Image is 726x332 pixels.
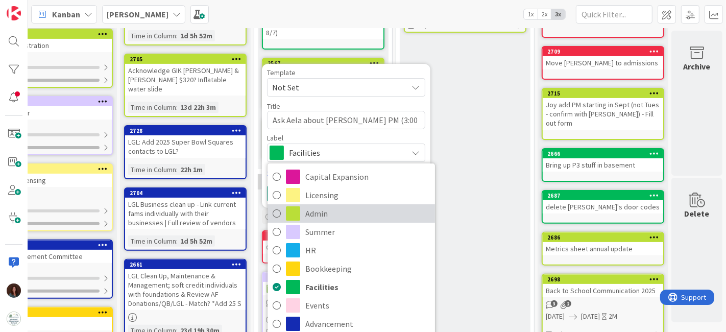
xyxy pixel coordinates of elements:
div: 2661 [125,260,246,269]
span: Licensing [305,187,430,203]
div: 2731✅ Summer 2025 [263,273,383,295]
span: 1x [524,9,538,19]
div: ✅ Summer 2025 [263,282,383,295]
a: Admin [268,204,435,223]
span: Events [305,298,430,313]
span: : [176,235,178,247]
a: Licensing [268,186,435,204]
span: Summer [305,224,430,240]
div: 2687 [547,192,663,199]
span: HR [305,243,430,258]
div: 2567 [263,59,383,68]
a: 2704LGL Business clean up - Link current fams individually with their businesses | Full review of... [124,187,247,251]
a: 2666Bring up P3 stuff in basement [542,148,664,182]
span: Template [267,69,296,76]
div: 2687delete [PERSON_NAME]'s door codes [543,191,663,214]
img: Visit kanbanzone.com [7,6,21,20]
div: delete [PERSON_NAME]'s door codes [543,200,663,214]
div: Archive [684,60,711,73]
span: Capital Expansion [305,169,430,184]
div: 2709Move [PERSON_NAME] to admissions [543,47,663,69]
div: 2731 [263,273,383,282]
div: 2709 [543,47,663,56]
div: 2705Acknowledge GIK [PERSON_NAME] & [PERSON_NAME] $320? Inflatable water slide [125,55,246,96]
div: Metrics sheet annual update [543,242,663,255]
a: Facilities [268,278,435,296]
b: [PERSON_NAME] [107,9,168,19]
div: 2728 [125,126,246,135]
div: 1d 5h 52m [178,30,215,41]
input: Quick Filter... [576,5,652,23]
textarea: Ask Aela about [PERSON_NAME] PM (3:00 or 4:00) [267,111,425,129]
span: 2 [565,300,571,307]
div: 2686 [543,233,663,242]
span: 3 [551,300,558,307]
a: 2709Move [PERSON_NAME] to admissions [542,46,664,80]
div: 22h 1m [178,164,205,175]
div: 2704LGL Business clean up - Link current fams individually with their businesses | Full review of... [125,188,246,229]
a: Capital Expansion [268,168,435,186]
a: Events [268,296,435,315]
div: 2732 [263,231,383,241]
div: Move [PERSON_NAME] to admissions [543,56,663,69]
span: [DATE] [546,311,565,322]
div: 2661LGL Clean Up, Maintenance & Management; soft credit individuals with foundations & Review AF ... [125,260,246,310]
div: Order more postcards? [263,241,383,254]
div: 2698Back to School Communication 2025 [543,275,663,297]
span: 2x [538,9,551,19]
div: 2728 [130,127,246,134]
span: 3x [551,9,565,19]
div: Time in Column [128,30,176,41]
div: 2698 [547,276,663,283]
div: 0/1 [263,313,383,326]
span: : [176,30,178,41]
img: RF [7,283,21,298]
span: Bookkeeping [305,261,430,276]
img: avatar [7,312,21,326]
span: Advancement [305,316,430,331]
div: Back to School Communication 2025 [543,284,663,297]
span: [DATE] [581,311,600,322]
div: 2567[PERSON_NAME] google calendar all set? [PERSON_NAME] still owner E-I; [PERSON_NAME] still own... [263,59,383,100]
div: 2709 [547,48,663,55]
a: Bookkeeping [268,259,435,278]
a: 2687delete [PERSON_NAME]'s door codes [542,190,664,224]
div: LGL Clean Up, Maintenance & Management; soft credit individuals with foundations & Review AF Dona... [125,269,246,310]
a: HR [268,241,435,259]
div: 2728LGL: Add 2025 Super Bowl Squares contacts to LGL? [125,126,246,158]
span: : [176,164,178,175]
div: 2705 [130,56,246,63]
span: Label [267,134,283,141]
div: 2666 [543,149,663,158]
div: 2686Metrics sheet annual update [543,233,663,255]
div: Acknowledge GIK [PERSON_NAME] & [PERSON_NAME] $320? Inflatable water slide [125,64,246,96]
label: Title [267,102,280,111]
div: 2715Joy add PM starting in Sept (not Tues - confirm with [PERSON_NAME]) - Fill out form [543,89,663,130]
span: Not Set [272,81,400,94]
div: 2M [609,311,617,322]
div: 2666 [547,150,663,157]
span: Support [21,2,46,14]
div: Bring up P3 stuff in basement [543,158,663,172]
a: 2686Metrics sheet annual update [542,232,664,266]
div: LGL Business clean up - Link current fams individually with their businesses | Full review of ven... [125,198,246,229]
div: 2704 [125,188,246,198]
span: Facilities [305,279,430,295]
div: 13d 22h 3m [178,102,219,113]
a: 2715Joy add PM starting in Sept (not Tues - confirm with [PERSON_NAME]) - Fill out form [542,88,664,140]
a: 2728LGL: Add 2025 Super Bowl Squares contacts to LGL?Time in Column:22h 1m [124,125,247,179]
div: LGL: Add 2025 Super Bowl Squares contacts to LGL? [125,135,246,158]
div: 2715 [543,89,663,98]
div: 2715 [547,90,663,97]
span: : [176,102,178,113]
span: Admin [305,206,430,221]
a: 2705Acknowledge GIK [PERSON_NAME] & [PERSON_NAME] $320? Inflatable water slideTime in Column:13d ... [124,54,247,117]
div: Time in Column [128,102,176,113]
span: Facilities [289,146,402,160]
a: Summer [268,223,435,241]
a: 2567[PERSON_NAME] google calendar all set? [PERSON_NAME] still owner E-I; [PERSON_NAME] still own... [262,58,384,110]
div: Time in Column [128,164,176,175]
div: Joy add PM starting in Sept (not Tues - confirm with [PERSON_NAME]) - Fill out form [543,98,663,130]
div: 2661 [130,261,246,268]
div: 2687 [543,191,663,200]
